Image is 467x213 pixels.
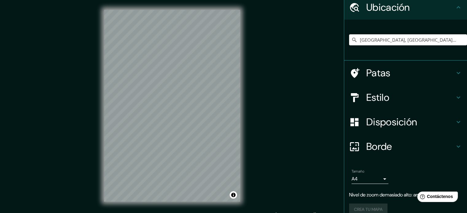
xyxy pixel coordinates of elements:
[366,91,389,104] font: Estilo
[344,110,467,134] div: Disposición
[352,176,358,182] font: A4
[366,116,417,128] font: Disposición
[412,189,460,206] iframe: Lanzador de widgets de ayuda
[366,1,410,14] font: Ubicación
[366,67,391,79] font: Patas
[344,85,467,110] div: Estilo
[344,61,467,85] div: Patas
[344,134,467,159] div: Borde
[352,169,364,174] font: Tamaño
[230,191,237,199] button: Activar o desactivar atribución
[349,192,437,198] font: Nivel de zoom demasiado alto: amplíe más
[352,174,388,184] div: A4
[349,34,467,45] input: Elige tu ciudad o zona
[366,140,392,153] font: Borde
[104,10,240,202] canvas: Mapa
